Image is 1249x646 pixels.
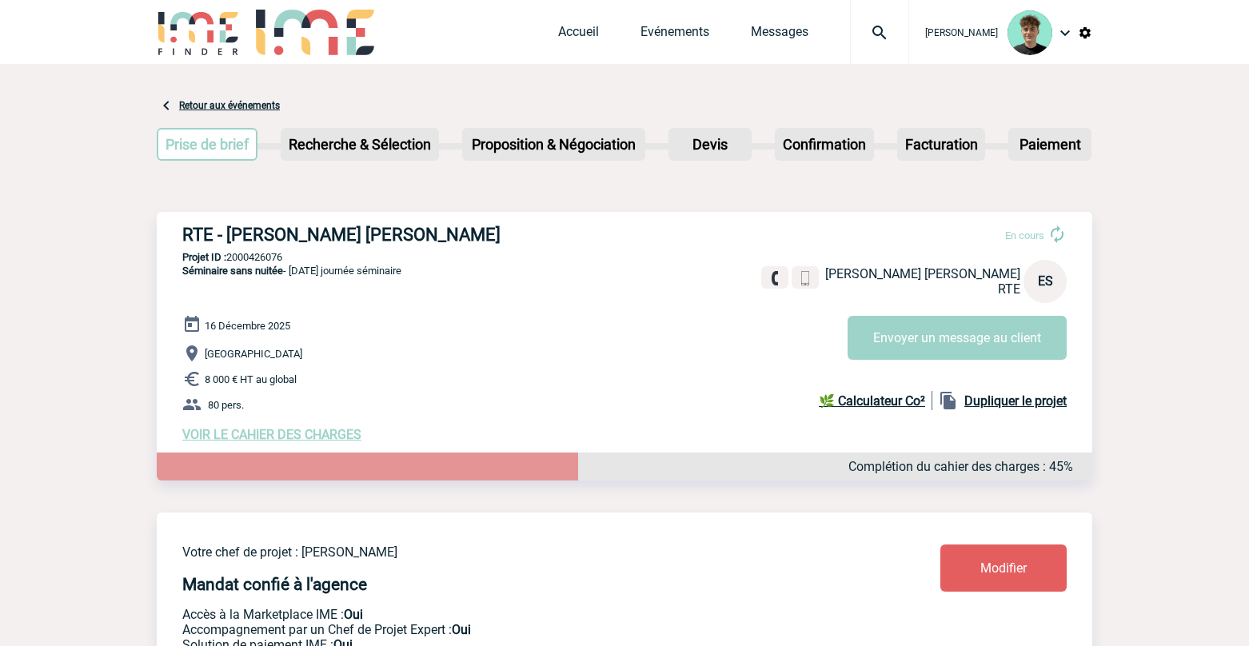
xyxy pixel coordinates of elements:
a: Retour aux événements [179,100,280,111]
span: - [DATE] journée séminaire [182,265,401,277]
span: 16 Décembre 2025 [205,320,290,332]
p: 2000426076 [157,251,1092,263]
img: fixe.png [768,271,782,285]
img: 131612-0.png [1008,10,1052,55]
span: 80 pers. [208,399,244,411]
button: Envoyer un message au client [848,316,1067,360]
span: ES [1038,273,1053,289]
a: Accueil [558,24,599,46]
b: 🌿 Calculateur Co² [819,393,925,409]
p: Accès à la Marketplace IME : [182,607,846,622]
span: 8 000 € HT au global [205,373,297,385]
b: Oui [344,607,363,622]
a: Evénements [640,24,709,46]
p: Facturation [899,130,984,159]
p: Votre chef de projet : [PERSON_NAME] [182,544,846,560]
span: En cours [1005,229,1044,241]
p: Confirmation [776,130,872,159]
span: [GEOGRAPHIC_DATA] [205,348,302,360]
p: Paiement [1010,130,1090,159]
a: Messages [751,24,808,46]
h3: RTE - [PERSON_NAME] [PERSON_NAME] [182,225,662,245]
b: Oui [452,622,471,637]
p: Prestation payante [182,622,846,637]
img: portable.png [798,271,812,285]
img: IME-Finder [157,10,240,55]
h4: Mandat confié à l'agence [182,575,367,594]
span: [PERSON_NAME] [PERSON_NAME] [825,266,1020,281]
span: Modifier [980,560,1027,576]
span: RTE [998,281,1020,297]
img: file_copy-black-24dp.png [939,391,958,410]
a: VOIR LE CAHIER DES CHARGES [182,427,361,442]
span: [PERSON_NAME] [925,27,998,38]
p: Devis [670,130,750,159]
p: Proposition & Négociation [464,130,644,159]
span: Séminaire sans nuitée [182,265,283,277]
b: Dupliquer le projet [964,393,1067,409]
p: Prise de brief [158,130,256,159]
p: Recherche & Sélection [282,130,437,159]
a: 🌿 Calculateur Co² [819,391,932,410]
b: Projet ID : [182,251,226,263]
